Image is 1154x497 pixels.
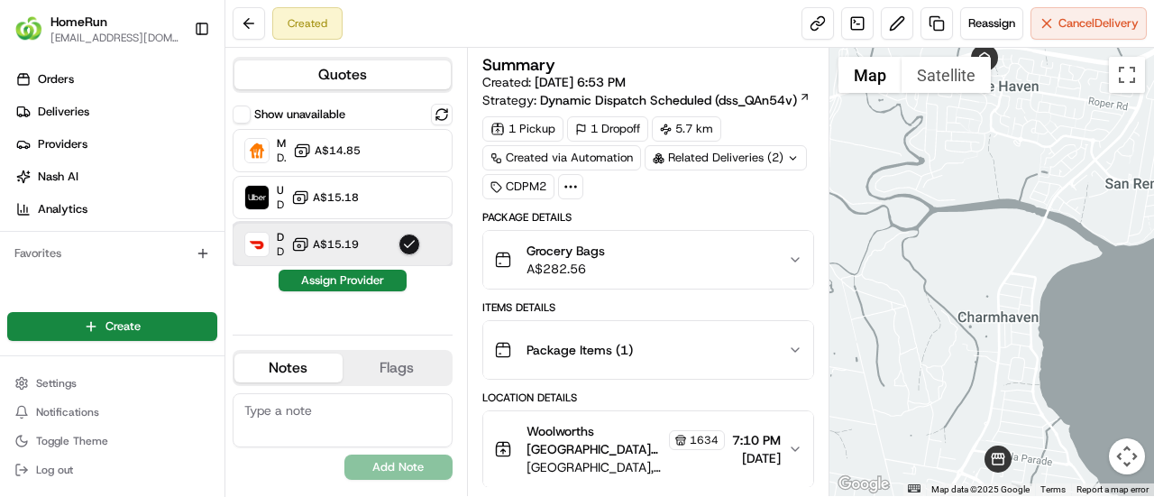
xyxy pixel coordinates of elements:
[732,449,781,467] span: [DATE]
[179,305,218,318] span: Pylon
[245,186,269,209] img: Uber
[483,231,813,289] button: Grocery BagsA$282.56
[645,145,807,170] div: Related Deliveries (2)
[834,473,893,496] a: Open this area in Google Maps (opens a new window)
[50,13,107,31] button: HomeRun
[7,162,224,191] a: Nash AI
[902,57,991,93] button: Show satellite imagery
[7,195,224,224] a: Analytics
[482,145,641,170] a: Created via Automation
[277,151,286,165] span: Dropoff ETA 1 hour
[277,198,284,212] span: Dropoff ETA 1 hour
[313,190,359,205] span: A$15.18
[18,17,54,53] img: Nash
[690,433,719,447] span: 1634
[105,318,141,335] span: Create
[483,321,813,379] button: Package Items (1)
[483,411,813,487] button: Woolworths [GEOGRAPHIC_DATA] Manager Manager1634[GEOGRAPHIC_DATA], [GEOGRAPHIC_DATA][STREET_ADDRE...
[7,400,217,425] button: Notifications
[482,57,555,73] h3: Summary
[145,253,297,286] a: 💻API Documentation
[38,169,78,185] span: Nash AI
[7,65,224,94] a: Orders
[482,210,814,225] div: Package Details
[234,60,451,89] button: Quotes
[7,97,224,126] a: Deliveries
[1109,438,1145,474] button: Map camera controls
[234,354,343,382] button: Notes
[540,91,811,109] a: Dynamic Dispatch Scheduled (dss_QAn54v)
[315,143,361,158] span: A$14.85
[7,371,217,396] button: Settings
[834,473,893,496] img: Google
[277,230,284,244] span: DoorDash
[38,136,87,152] span: Providers
[307,177,328,198] button: Start new chat
[527,242,605,260] span: Grocery Bags
[567,116,648,142] div: 1 Dropoff
[1040,484,1066,494] a: Terms
[482,91,811,109] div: Strategy:
[277,136,286,151] span: Menulog
[343,354,451,382] button: Flags
[170,261,289,279] span: API Documentation
[61,189,228,204] div: We're available if you need us!
[527,422,665,458] span: Woolworths [GEOGRAPHIC_DATA] Manager Manager
[527,260,605,278] span: A$282.56
[482,174,554,199] div: CDPM2
[482,300,814,315] div: Items Details
[11,253,145,286] a: 📗Knowledge Base
[482,391,814,405] div: Location Details
[245,233,269,256] img: DoorDash
[38,71,74,87] span: Orders
[50,31,179,45] button: [EMAIL_ADDRESS][DOMAIN_NAME]
[291,189,359,207] button: A$15.18
[38,104,89,120] span: Deliveries
[313,237,359,252] span: A$15.19
[7,239,217,268] div: Favorites
[36,376,77,391] span: Settings
[127,304,218,318] a: Powered byPylon
[652,116,721,142] div: 5.7 km
[245,139,269,162] img: Menulog
[18,71,328,100] p: Welcome 👋
[960,7,1023,40] button: Reassign
[18,171,50,204] img: 1736555255976-a54dd68f-1ca7-489b-9aae-adbdc363a1c4
[540,91,797,109] span: Dynamic Dispatch Scheduled (dss_QAn54v)
[535,74,626,90] span: [DATE] 6:53 PM
[1076,484,1149,494] a: Report a map error
[36,405,99,419] span: Notifications
[7,130,224,159] a: Providers
[38,201,87,217] span: Analytics
[254,106,345,123] label: Show unavailable
[968,15,1015,32] span: Reassign
[1030,7,1147,40] button: CancelDelivery
[18,262,32,277] div: 📗
[47,115,298,134] input: Clear
[61,171,296,189] div: Start new chat
[527,341,633,359] span: Package Items ( 1 )
[36,434,108,448] span: Toggle Theme
[277,183,284,198] span: Uber
[36,261,138,279] span: Knowledge Base
[931,484,1030,494] span: Map data ©2025 Google
[482,116,563,142] div: 1 Pickup
[1058,15,1139,32] span: Cancel Delivery
[732,431,781,449] span: 7:10 PM
[7,312,217,341] button: Create
[152,262,167,277] div: 💻
[293,142,361,160] button: A$14.85
[527,458,725,476] span: [GEOGRAPHIC_DATA], [GEOGRAPHIC_DATA][STREET_ADDRESS][GEOGRAPHIC_DATA]
[7,457,217,483] button: Log out
[7,7,187,51] button: HomeRunHomeRun[EMAIL_ADDRESS][DOMAIN_NAME]
[291,235,359,253] button: A$15.19
[277,244,284,259] span: Dropoff ETA 1 hour
[908,484,920,492] button: Keyboard shortcuts
[14,14,43,43] img: HomeRun
[482,73,626,91] span: Created:
[838,57,902,93] button: Show street map
[279,270,407,291] button: Assign Provider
